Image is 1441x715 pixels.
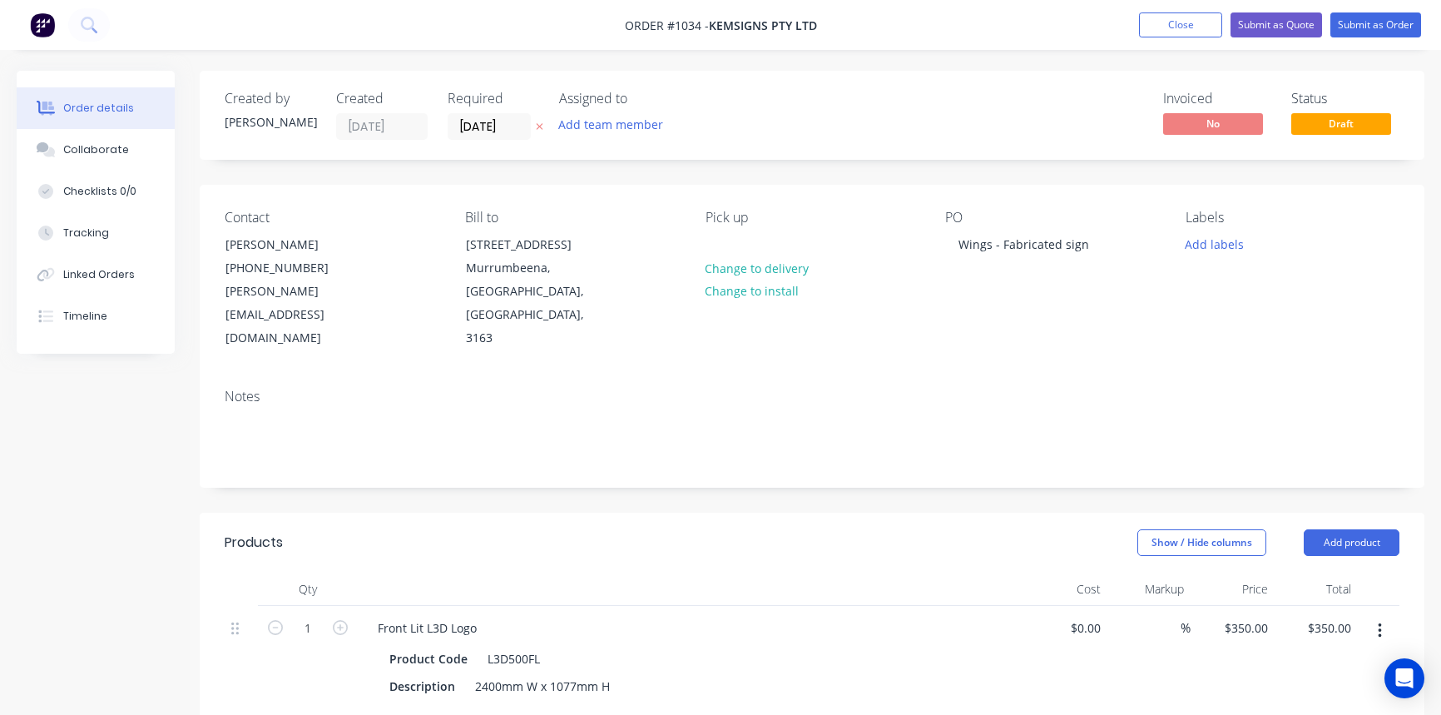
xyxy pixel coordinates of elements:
div: Linked Orders [63,267,135,282]
div: Labels [1186,210,1399,226]
span: Kemsigns Pty Ltd [709,17,817,33]
div: [PHONE_NUMBER] [225,256,364,280]
div: Created [336,91,428,107]
div: Pick up [706,210,919,226]
div: Required [448,91,539,107]
div: Order details [63,101,134,116]
button: Add team member [559,113,672,136]
div: Tracking [63,226,109,241]
div: Products [225,533,283,553]
button: Timeline [17,295,175,337]
button: Close [1139,12,1222,37]
span: Draft [1291,113,1391,134]
button: Show / Hide columns [1137,529,1266,556]
div: Front Lit L3D Logo [364,616,490,640]
div: Price [1191,573,1275,606]
button: Change to install [696,280,807,302]
div: [PERSON_NAME] [225,233,364,256]
div: Open Intercom Messenger [1384,658,1424,698]
button: Tracking [17,212,175,254]
div: [PERSON_NAME][EMAIL_ADDRESS][DOMAIN_NAME] [225,280,364,350]
div: Invoiced [1163,91,1271,107]
div: Bill to [465,210,679,226]
button: Add product [1304,529,1399,556]
div: Product Code [383,647,474,671]
div: Assigned to [559,91,725,107]
div: PO [945,210,1159,226]
div: [PERSON_NAME][PHONE_NUMBER][PERSON_NAME][EMAIL_ADDRESS][DOMAIN_NAME] [211,232,378,350]
button: Checklists 0/0 [17,171,175,212]
div: Qty [258,573,358,606]
div: Markup [1107,573,1191,606]
div: L3D500FL [481,647,547,671]
button: Linked Orders [17,254,175,295]
div: [STREET_ADDRESS]Murrumbeena, [GEOGRAPHIC_DATA], [GEOGRAPHIC_DATA], 3163 [452,232,618,350]
button: Collaborate [17,129,175,171]
button: Add team member [550,113,672,136]
button: Change to delivery [696,256,817,279]
div: Collaborate [63,142,129,157]
button: Submit as Quote [1231,12,1322,37]
button: Submit as Order [1330,12,1421,37]
img: Factory [30,12,55,37]
div: Checklists 0/0 [63,184,136,199]
div: [STREET_ADDRESS] [466,233,604,256]
div: Total [1275,573,1359,606]
div: Status [1291,91,1399,107]
div: Notes [225,389,1399,405]
span: No [1163,113,1263,134]
button: Order details [17,87,175,129]
div: Created by [225,91,316,107]
div: Cost [1023,573,1107,606]
div: Contact [225,210,438,226]
div: Description [383,674,462,698]
div: [PERSON_NAME] [225,113,316,131]
div: Wings - Fabricated sign [945,232,1102,256]
button: Add labels [1176,232,1253,255]
div: Murrumbeena, [GEOGRAPHIC_DATA], [GEOGRAPHIC_DATA], 3163 [466,256,604,350]
span: % [1181,618,1191,638]
div: Timeline [63,309,107,324]
span: Order #1034 - [625,17,709,33]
